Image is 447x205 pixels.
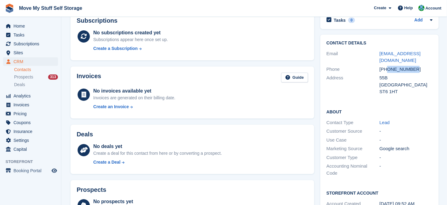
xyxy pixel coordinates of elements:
span: Create [374,5,386,11]
span: Pricing [13,109,50,118]
div: - [380,163,433,177]
div: ST6 1HT [380,88,433,95]
span: Booking Portal [13,166,50,175]
a: Create a Deal [93,159,222,165]
a: menu [3,57,58,66]
a: menu [3,92,58,100]
a: [EMAIL_ADDRESS][DOMAIN_NAME] [380,51,421,63]
div: Use Case [327,137,380,144]
a: Contacts [14,67,58,73]
h2: Storefront Account [327,190,433,196]
div: Contact Type [327,119,380,126]
a: Lead [380,120,390,125]
div: Accounting Nominal Code [327,163,380,177]
span: Storefront [6,159,61,165]
span: Settings [13,136,50,145]
span: Account [426,5,441,11]
a: menu [3,136,58,145]
div: 313 [48,74,58,80]
a: menu [3,40,58,48]
span: Help [404,5,413,11]
span: Prospects [14,74,33,80]
span: Sites [13,48,50,57]
img: Dan [418,5,425,11]
a: Create a Subscription [93,45,168,52]
span: CRM [13,57,50,66]
div: Invoices are generated on their billing date. [93,95,175,101]
div: Customer Type [327,154,380,161]
h2: About [327,108,433,115]
a: menu [3,48,58,57]
div: No invoices available yet [93,87,175,95]
div: Create an Invoice [93,104,129,110]
h2: Contact Details [327,41,433,46]
span: Subscriptions [13,40,50,48]
a: Prospects 313 [14,74,58,80]
span: Capital [13,145,50,154]
a: menu [3,166,58,175]
h2: Invoices [77,73,101,83]
span: Insurance [13,127,50,136]
a: menu [3,22,58,30]
a: Move My Stuff Self Storage [17,3,85,13]
a: menu [3,127,58,136]
div: 55B [380,74,433,82]
div: Subscriptions appear here once set up. [93,36,168,43]
div: - [380,137,433,144]
h2: Subscriptions [77,17,308,24]
a: Add [415,17,423,24]
div: [GEOGRAPHIC_DATA] [380,82,433,89]
a: Preview store [51,167,58,174]
div: Create a deal for this contact from here or by converting a prospect. [93,150,222,157]
div: No deals yet [93,143,222,150]
span: Coupons [13,118,50,127]
a: Deals [14,82,58,88]
h2: Deals [77,131,93,138]
a: menu [3,31,58,39]
a: menu [3,118,58,127]
div: Create a Deal [93,159,120,165]
div: Phone [327,66,380,73]
a: Guide [281,73,308,83]
h2: Prospects [77,186,106,193]
span: Home [13,22,50,30]
span: Invoices [13,101,50,109]
div: Email [327,50,380,64]
div: Address [327,74,380,95]
span: Deals [14,82,25,88]
a: menu [3,109,58,118]
div: 0 [348,17,355,23]
a: menu [3,145,58,154]
div: Create a Subscription [93,45,138,52]
div: [PHONE_NUMBER] [380,66,433,73]
img: stora-icon-8386f47178a22dfd0bd8f6a31ec36ba5ce8667c1dd55bd0f319d3a0aa187defe.svg [5,4,14,13]
div: Marketing Source [327,145,380,152]
a: menu [3,101,58,109]
h2: Tasks [334,17,346,23]
a: Create an Invoice [93,104,175,110]
div: - [380,154,433,161]
span: Tasks [13,31,50,39]
div: Google search [380,145,433,152]
span: Analytics [13,92,50,100]
div: No subscriptions created yet [93,29,168,36]
div: Customer Source [327,128,380,135]
div: - [380,128,433,135]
